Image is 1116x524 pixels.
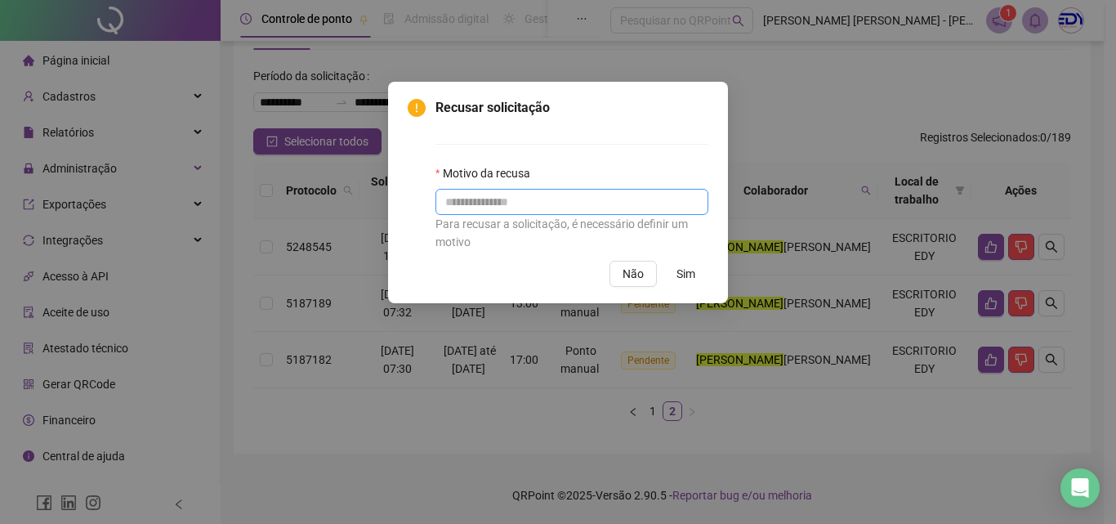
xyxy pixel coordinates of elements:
div: Para recusar a solicitação, é necessário definir um motivo [435,215,708,251]
button: Não [609,261,657,287]
span: Recusar solicitação [435,98,708,118]
span: Sim [676,265,695,283]
span: exclamation-circle [408,99,426,117]
span: Não [623,265,644,283]
button: Sim [663,261,708,287]
label: Motivo da recusa [435,164,541,182]
div: Open Intercom Messenger [1060,468,1100,508]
